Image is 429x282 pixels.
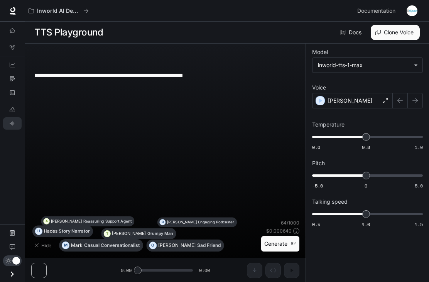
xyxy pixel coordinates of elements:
[44,216,49,226] div: A
[59,229,90,234] p: Story Narrator
[362,221,370,228] span: 1.0
[312,221,320,228] span: 0.5
[281,220,299,226] p: 64 / 1000
[407,5,417,16] img: User avatar
[266,228,292,234] p: $ 0.000640
[415,221,423,228] span: 1.5
[291,241,296,246] p: ⌘⏎
[312,199,348,204] p: Talking speed
[312,85,326,90] p: Voice
[415,182,423,189] span: 5.0
[312,144,320,150] span: 0.6
[3,86,22,99] a: Logs
[44,229,57,234] p: Hades
[371,25,420,40] button: Clone Voice
[312,49,328,55] p: Model
[3,59,22,71] a: Dashboards
[3,24,22,37] a: Overview
[3,41,22,54] a: Graph Registry
[83,219,132,223] p: Reassuring Support Agent
[41,216,135,226] button: A[PERSON_NAME]Reassuring Support Agent
[312,160,325,166] p: Pitch
[146,239,224,252] button: O[PERSON_NAME]Sad Friend
[158,243,196,248] p: [PERSON_NAME]
[261,236,299,252] button: Generate⌘⏎
[328,97,372,105] p: [PERSON_NAME]
[149,239,156,252] div: O
[198,220,234,224] p: Engaging Podcaster
[84,243,140,248] p: Casual Conversationalist
[51,219,82,223] p: [PERSON_NAME]
[318,61,410,69] div: inworld-tts-1-max
[365,182,367,189] span: 0
[71,243,83,248] p: Mark
[112,231,146,236] p: [PERSON_NAME]
[35,225,42,237] div: H
[312,122,345,127] p: Temperature
[157,217,237,227] button: D[PERSON_NAME]Engaging Podcaster
[415,144,423,150] span: 1.0
[167,220,197,224] p: [PERSON_NAME]
[25,3,92,19] button: All workspaces
[12,256,20,265] span: Dark mode toggle
[62,239,69,252] div: M
[3,117,22,130] a: TTS Playground
[3,227,22,239] a: Documentation
[3,266,21,282] button: Open drawer
[312,58,422,73] div: inworld-tts-1-max
[104,228,110,239] div: T
[101,228,176,239] button: T[PERSON_NAME]Grumpy Man
[312,182,323,189] span: -5.0
[197,243,221,248] p: Sad Friend
[3,103,22,116] a: LLM Playground
[404,3,420,19] button: User avatar
[3,73,22,85] a: Traces
[160,217,165,227] div: D
[34,25,103,40] h1: TTS Playground
[3,241,22,253] a: Feedback
[31,239,56,252] button: Hide
[37,8,80,14] p: Inworld AI Demos
[339,25,365,40] a: Docs
[32,225,93,237] button: HHadesStory Narrator
[357,6,395,16] span: Documentation
[362,144,370,150] span: 0.8
[59,239,143,252] button: MMarkCasual Conversationalist
[147,231,173,236] p: Grumpy Man
[354,3,401,19] a: Documentation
